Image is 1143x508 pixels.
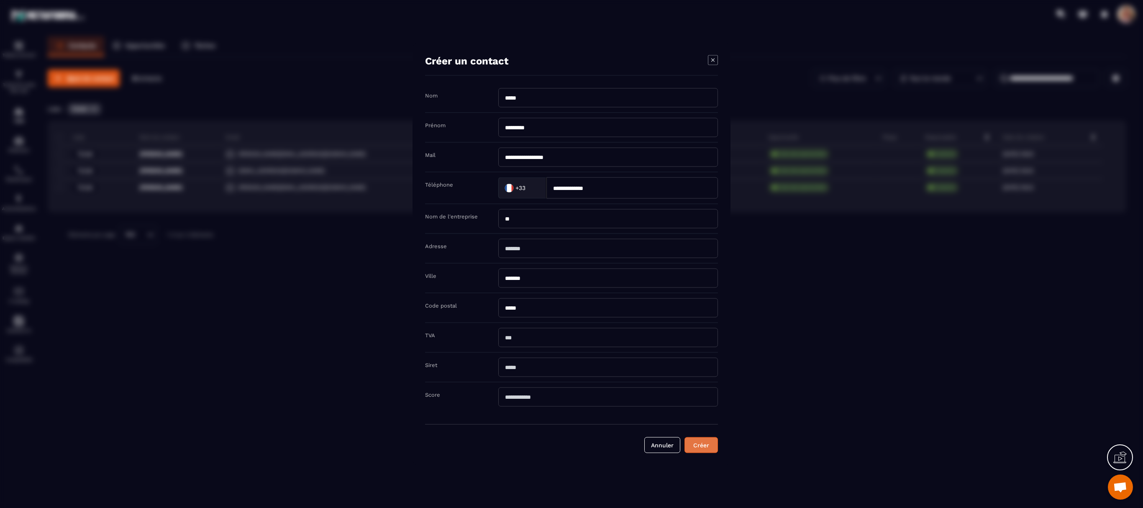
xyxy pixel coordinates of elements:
img: Country Flag [501,180,518,196]
label: Adresse [425,243,447,249]
label: Siret [425,362,437,368]
label: Téléphone [425,182,453,188]
input: Search for option [527,182,538,194]
button: Créer [684,437,718,453]
div: Ouvrir le chat [1108,475,1133,500]
label: Nom [425,92,438,99]
label: Mail [425,152,436,158]
h4: Créer un contact [425,55,508,67]
label: Score [425,392,440,398]
div: Search for option [498,177,546,199]
button: Annuler [644,437,680,453]
label: Code postal [425,303,457,309]
label: Nom de l'entreprise [425,213,478,220]
label: Prénom [425,122,446,128]
label: TVA [425,332,435,339]
label: Ville [425,273,436,279]
span: +33 [515,184,525,192]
